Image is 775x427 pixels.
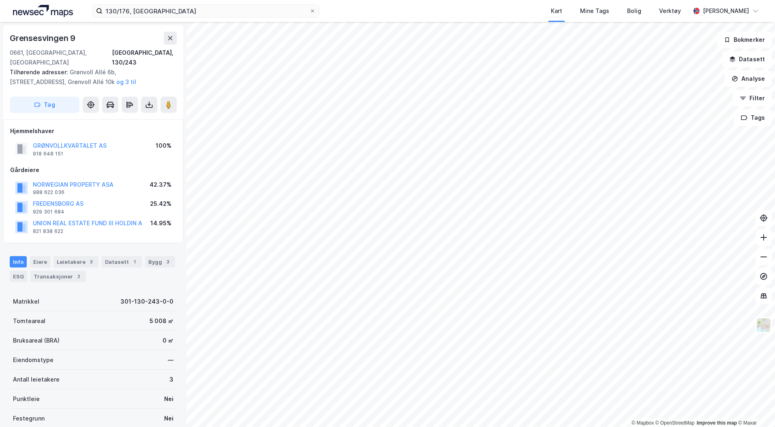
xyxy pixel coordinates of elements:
div: 301-130-243-0-0 [120,297,173,306]
div: Festegrunn [13,414,45,423]
div: [PERSON_NAME] [703,6,749,16]
button: Filter [733,90,772,106]
iframe: Chat Widget [734,388,775,427]
div: Bruksareal (BRA) [13,336,60,345]
input: Søk på adresse, matrikkel, gårdeiere, leietakere eller personer [103,5,309,17]
div: Gårdeiere [10,165,176,175]
button: Datasett [722,51,772,67]
div: Matrikkel [13,297,39,306]
div: 1 [131,258,139,266]
button: Tag [10,97,79,113]
div: Hjemmelshaver [10,126,176,136]
div: Eiendomstype [13,355,54,365]
div: 0 ㎡ [163,336,173,345]
div: Mine Tags [580,6,609,16]
div: Info [10,256,27,267]
div: 100% [156,141,171,151]
a: OpenStreetMap [655,420,695,426]
div: 821 838 622 [33,228,63,235]
img: logo.a4113a55bc3d86da70a041830d287a7e.svg [13,5,73,17]
div: ESG [10,271,27,282]
div: Bygg [145,256,175,267]
div: Nei [164,414,173,423]
div: Transaksjoner [30,271,86,282]
div: Tomteareal [13,316,45,326]
a: Improve this map [697,420,737,426]
div: [GEOGRAPHIC_DATA], 130/243 [112,48,177,67]
div: Eiere [30,256,50,267]
div: 5 008 ㎡ [150,316,173,326]
div: Kontrollprogram for chat [734,388,775,427]
div: Antall leietakere [13,375,60,384]
div: 3 [164,258,172,266]
div: 918 648 151 [33,151,63,157]
div: 2 [75,272,83,280]
div: Punktleie [13,394,40,404]
div: 988 622 036 [33,189,64,196]
img: Z [756,317,771,333]
div: 0661, [GEOGRAPHIC_DATA], [GEOGRAPHIC_DATA] [10,48,112,67]
div: Nei [164,394,173,404]
div: 3 [87,258,95,266]
div: Verktøy [659,6,681,16]
div: 25.42% [150,199,171,209]
div: 14.95% [150,218,171,228]
div: 42.37% [150,180,171,190]
div: 3 [169,375,173,384]
button: Bokmerker [717,32,772,48]
button: Tags [734,110,772,126]
button: Analyse [725,71,772,87]
div: Grønvoll Allé 6b, [STREET_ADDRESS], Grønvoll Allé 10k [10,67,170,87]
div: Leietakere [54,256,98,267]
div: 929 301 684 [33,209,64,215]
span: Tilhørende adresser: [10,69,70,75]
div: — [168,355,173,365]
a: Mapbox [632,420,654,426]
div: Bolig [627,6,641,16]
div: Kart [551,6,562,16]
div: Datasett [102,256,142,267]
div: Grensesvingen 9 [10,32,77,45]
